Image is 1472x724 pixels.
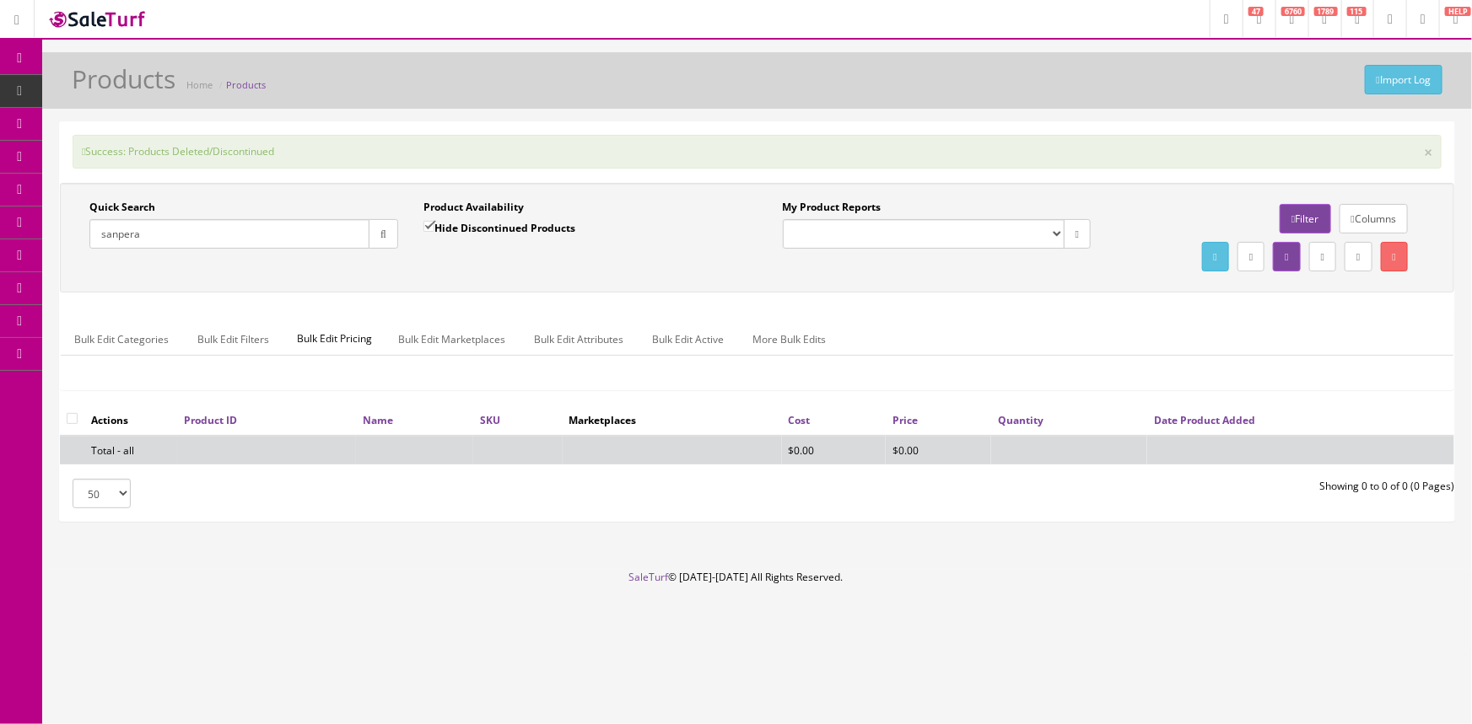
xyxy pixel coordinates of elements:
[47,8,148,30] img: SaleTurf
[886,436,991,464] td: $0.00
[789,413,811,427] a: Cost
[892,413,918,427] a: Price
[639,323,737,356] a: Bulk Edit Active
[89,219,369,249] input: Search
[1314,7,1338,16] span: 1789
[284,323,385,355] span: Bulk Edit Pricing
[1445,7,1471,16] span: HELP
[72,65,175,93] h1: Products
[758,479,1468,494] div: Showing 0 to 0 of 0 (0 Pages)
[1365,65,1442,94] a: Import Log
[84,436,177,464] td: Total - all
[363,413,393,427] a: Name
[226,78,266,91] a: Products
[186,78,213,91] a: Home
[1281,7,1305,16] span: 6760
[84,405,177,435] th: Actions
[1154,413,1255,427] a: Date Product Added
[563,405,782,435] th: Marketplaces
[1347,7,1367,16] span: 115
[783,200,882,215] label: My Product Reports
[1248,7,1264,16] span: 47
[520,323,637,356] a: Bulk Edit Attributes
[1340,204,1408,233] a: Columns
[739,323,839,356] a: More Bulk Edits
[184,323,283,356] a: Bulk Edit Filters
[184,413,237,427] a: Product ID
[423,221,434,232] input: Hide Discontinued Products
[629,570,669,584] a: SaleTurf
[1424,144,1432,159] button: ×
[782,436,887,464] td: $0.00
[423,200,524,215] label: Product Availability
[480,413,500,427] a: SKU
[385,323,519,356] a: Bulk Edit Marketplaces
[61,323,182,356] a: Bulk Edit Categories
[423,219,575,236] label: Hide Discontinued Products
[89,200,155,215] label: Quick Search
[1280,204,1330,233] a: Filter
[73,135,1442,169] div: Success: Products Deleted/Discontinued
[998,413,1043,427] a: Quantity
